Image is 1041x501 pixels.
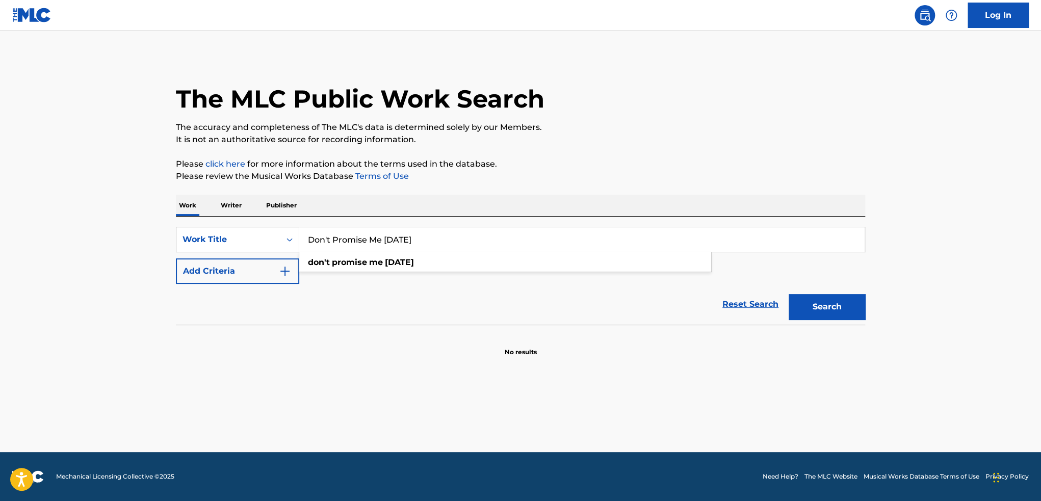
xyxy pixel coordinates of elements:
div: Help [941,5,961,25]
form: Search Form [176,227,865,325]
a: The MLC Website [804,472,857,481]
a: Terms of Use [353,171,409,181]
p: Please review the Musical Works Database [176,170,865,182]
div: Work Title [183,233,274,246]
img: 9d2ae6d4665cec9f34b9.svg [279,265,291,277]
a: Privacy Policy [985,472,1029,481]
strong: don't [308,257,330,267]
button: Search [789,294,865,320]
a: click here [205,159,245,169]
p: No results [505,335,537,357]
iframe: Chat Widget [990,452,1041,501]
div: Drag [993,462,999,493]
button: Add Criteria [176,258,299,284]
span: Mechanical Licensing Collective © 2025 [56,472,174,481]
img: help [945,9,957,21]
p: The accuracy and completeness of The MLC's data is determined solely by our Members. [176,121,865,134]
img: search [919,9,931,21]
strong: me [369,257,383,267]
h1: The MLC Public Work Search [176,84,544,114]
img: MLC Logo [12,8,51,22]
a: Need Help? [763,472,798,481]
a: Musical Works Database Terms of Use [864,472,979,481]
a: Public Search [915,5,935,25]
p: Publisher [263,195,300,216]
p: Writer [218,195,245,216]
p: It is not an authoritative source for recording information. [176,134,865,146]
strong: promise [332,257,367,267]
p: Please for more information about the terms used in the database. [176,158,865,170]
a: Reset Search [717,293,784,315]
a: Log In [968,3,1029,28]
p: Work [176,195,199,216]
strong: [DATE] [385,257,414,267]
img: logo [12,470,44,483]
